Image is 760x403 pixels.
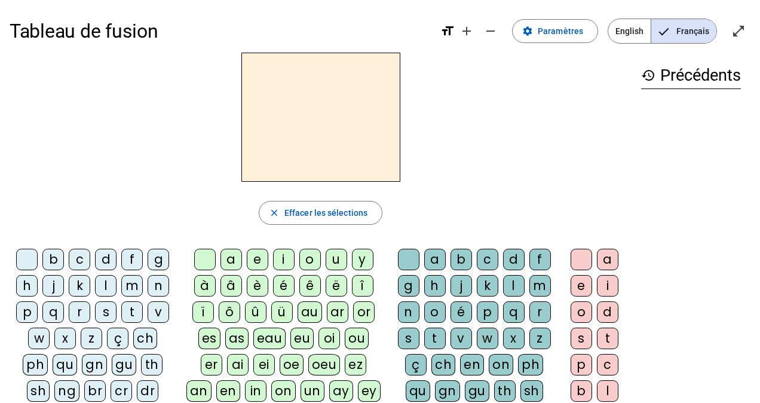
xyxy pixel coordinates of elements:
[597,249,618,270] div: a
[597,275,618,297] div: i
[284,206,367,220] span: Effacer les sélections
[571,380,592,402] div: b
[352,249,373,270] div: y
[424,275,446,297] div: h
[121,275,143,297] div: m
[198,328,220,349] div: es
[353,301,375,323] div: or
[451,249,472,270] div: b
[651,19,716,43] span: Français
[186,380,212,402] div: an
[529,328,551,349] div: z
[424,249,446,270] div: a
[512,19,598,43] button: Paramètres
[42,301,64,323] div: q
[571,301,592,323] div: o
[451,328,472,349] div: v
[597,380,618,402] div: l
[424,301,446,323] div: o
[112,354,136,375] div: gu
[451,275,472,297] div: j
[503,275,525,297] div: l
[111,380,132,402] div: cr
[406,380,430,402] div: qu
[299,249,321,270] div: o
[494,380,516,402] div: th
[641,62,741,89] h3: Précédents
[16,275,38,297] div: h
[84,380,106,402] div: br
[10,12,431,50] h1: Tableau de fusion
[69,275,90,297] div: k
[148,249,169,270] div: g
[290,328,314,349] div: eu
[503,328,525,349] div: x
[571,354,592,375] div: p
[82,354,107,375] div: gn
[327,301,348,323] div: ar
[245,380,266,402] div: in
[465,380,489,402] div: gu
[133,328,157,349] div: ch
[121,249,143,270] div: f
[477,249,498,270] div: c
[345,328,369,349] div: ou
[23,354,48,375] div: ph
[529,275,551,297] div: m
[54,380,79,402] div: ng
[405,354,427,375] div: ç
[216,380,240,402] div: en
[571,328,592,349] div: s
[107,328,128,349] div: ç
[477,275,498,297] div: k
[121,301,143,323] div: t
[271,301,293,323] div: ü
[148,301,169,323] div: v
[137,380,158,402] div: dr
[253,354,275,375] div: ei
[641,68,655,83] mat-icon: history
[597,328,618,349] div: t
[253,328,286,349] div: eau
[245,301,266,323] div: û
[597,301,618,323] div: d
[271,380,296,402] div: on
[280,354,304,375] div: oe
[477,301,498,323] div: p
[518,354,543,375] div: ph
[608,19,717,44] mat-button-toggle-group: Language selection
[329,380,353,402] div: ay
[220,249,242,270] div: a
[520,380,543,402] div: sh
[308,354,341,375] div: oeu
[489,354,513,375] div: on
[53,354,77,375] div: qu
[435,380,460,402] div: gn
[459,24,474,38] mat-icon: add
[571,275,592,297] div: e
[219,301,240,323] div: ô
[477,328,498,349] div: w
[220,275,242,297] div: â
[301,380,324,402] div: un
[69,249,90,270] div: c
[503,301,525,323] div: q
[326,275,347,297] div: ë
[95,275,117,297] div: l
[597,354,618,375] div: c
[54,328,76,349] div: x
[141,354,163,375] div: th
[424,328,446,349] div: t
[503,249,525,270] div: d
[259,201,382,225] button: Effacer les sélections
[326,249,347,270] div: u
[298,301,322,323] div: au
[529,301,551,323] div: r
[299,275,321,297] div: ê
[727,19,750,43] button: Entrer en plein écran
[28,328,50,349] div: w
[358,380,381,402] div: ey
[247,275,268,297] div: è
[194,275,216,297] div: à
[201,354,222,375] div: er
